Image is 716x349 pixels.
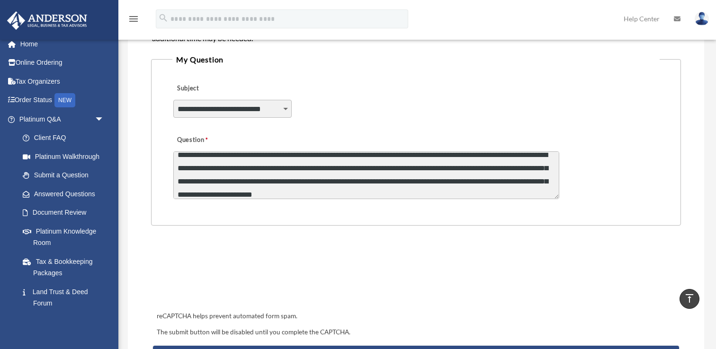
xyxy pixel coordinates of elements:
a: menu [128,17,139,25]
a: Tax & Bookkeeping Packages [13,252,118,282]
div: reCAPTCHA helps prevent automated form spam. [153,311,680,322]
div: NEW [54,93,75,107]
a: Tax Organizers [7,72,118,91]
a: Home [7,35,118,53]
i: search [158,13,169,23]
a: Online Ordering [7,53,118,72]
img: Anderson Advisors Platinum Portal [4,11,90,30]
a: Order StatusNEW [7,91,118,110]
a: Document Review [13,203,118,222]
label: Question [173,134,247,147]
a: Client FAQ [13,129,118,148]
a: Platinum Q&Aarrow_drop_down [7,110,118,129]
i: vertical_align_top [684,293,695,304]
a: vertical_align_top [680,289,699,309]
legend: My Question [172,53,659,66]
a: Portal Feedback [13,313,118,332]
a: Answered Questions [13,184,118,203]
span: arrow_drop_down [95,110,114,129]
a: Submit a Question [13,166,114,185]
div: The submit button will be disabled until you complete the CAPTCHA. [153,327,680,338]
iframe: reCAPTCHA [154,255,298,292]
img: User Pic [695,12,709,26]
a: Platinum Knowledge Room [13,222,118,252]
label: Subject [173,82,263,96]
a: Land Trust & Deed Forum [13,282,118,313]
i: menu [128,13,139,25]
a: Platinum Walkthrough [13,147,118,166]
